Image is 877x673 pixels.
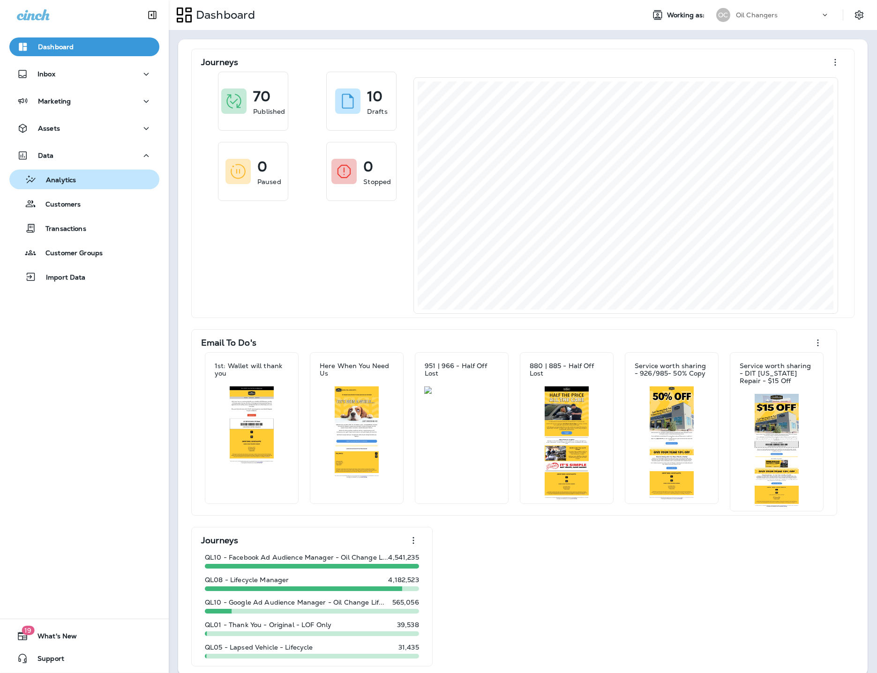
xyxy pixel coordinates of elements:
button: Customer Groups [9,243,159,262]
p: Published [253,107,285,116]
img: e809ea54-3927-495b-ac83-6a4b394e1cf1.jpg [424,386,499,394]
p: Transactions [36,225,86,234]
p: Marketing [38,97,71,105]
button: Marketing [9,92,159,111]
p: 39,538 [397,621,419,629]
p: Here When You Need Us [320,362,394,377]
p: Dashboard [192,8,255,22]
p: Inbox [37,70,55,78]
img: 311ee5de-8653-4600-a258-002b1f333988.jpg [739,394,814,507]
p: 951 | 966 - Half Off Lost [425,362,499,377]
p: Data [38,152,54,159]
p: 1st: Wallet will thank you [215,362,289,377]
p: Email To Do's [201,338,256,348]
img: e3465258-a7a0-4653-aec9-d8518415ad33.jpg [634,386,709,500]
p: 4,182,523 [388,576,419,584]
p: 0 [363,162,373,171]
p: QL05 - Lapsed Vehicle - Lifecycle [205,643,313,651]
button: Dashboard [9,37,159,56]
p: 31,435 [398,643,419,651]
img: 791beaff-fd02-47c8-a83d-c8ad42b46835.jpg [214,386,289,464]
button: Inbox [9,65,159,83]
button: Assets [9,119,159,138]
p: 10 [367,92,382,101]
span: Working as: [667,11,707,19]
p: Stopped [363,177,391,186]
div: OC [716,8,730,22]
p: QL10 - Google Ad Audience Manager - Oil Change Lif... [205,599,384,606]
button: Import Data [9,267,159,287]
button: Customers [9,194,159,214]
p: Customer Groups [36,249,103,258]
p: QL10 - Facebook Ad Audience Manager - Oil Change L... [205,554,388,561]
p: QL08 - Lifecycle Manager [205,576,289,584]
button: Support [9,649,159,668]
p: Assets [38,125,60,132]
img: 6a52523b-008b-4118-96d1-8b345a5437c4.jpg [529,386,604,500]
span: What's New [28,632,77,643]
p: Journeys [201,536,238,545]
p: 565,056 [392,599,419,606]
p: 0 [257,162,267,171]
button: Transactions [9,218,159,238]
p: Journeys [201,58,238,67]
button: Settings [851,7,868,23]
p: 880 | 885 - Half Off Lost [530,362,604,377]
span: Support [28,655,64,666]
button: 19What's New [9,627,159,645]
p: Oil Changers [736,11,778,19]
button: Collapse Sidebar [139,6,165,24]
span: 19 [22,626,34,635]
button: Data [9,146,159,165]
p: Drafts [367,107,388,116]
p: Customers [36,200,81,209]
button: Analytics [9,170,159,189]
p: 70 [253,92,270,101]
p: QL01 - Thank You - Original - LOF Only [205,621,331,629]
p: Service worth sharing - 926/985- 50% Copy [635,362,709,377]
p: Import Data [37,274,86,282]
img: 54371876-2aa4-446f-bbe1-71ce7cf35b10.jpg [319,386,394,479]
p: Service worth sharing - DIT [US_STATE] Repair - $15 Off [740,362,814,385]
p: Dashboard [38,43,74,51]
p: 4,541,235 [388,554,419,561]
p: Analytics [37,176,76,185]
p: Paused [257,177,281,186]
